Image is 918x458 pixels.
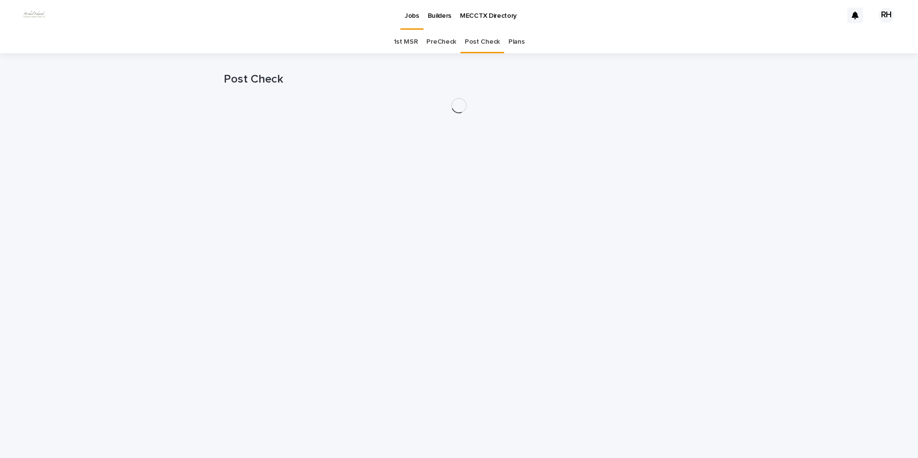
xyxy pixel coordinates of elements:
div: RH [879,8,894,23]
a: Post Check [465,31,500,53]
a: Plans [508,31,524,53]
a: 1st MSR [394,31,418,53]
a: PreCheck [426,31,456,53]
h1: Post Check [224,72,694,86]
img: dhEtdSsQReaQtgKTuLrt [19,6,49,25]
